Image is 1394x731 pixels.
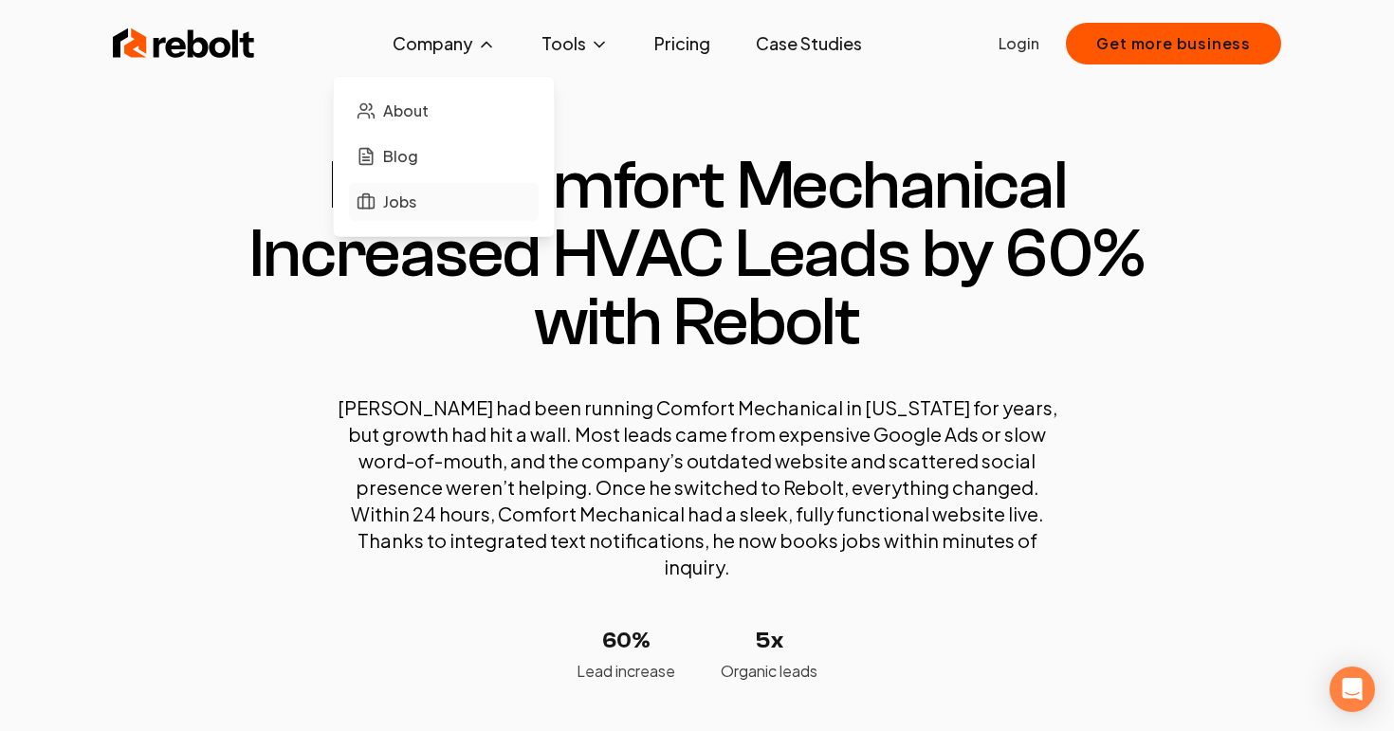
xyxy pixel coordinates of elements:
[383,145,418,168] span: Blog
[349,92,539,130] a: About
[377,25,511,63] button: Company
[577,660,675,683] p: Lead increase
[741,25,877,63] a: Case Studies
[721,626,817,656] p: 5x
[1330,667,1375,712] div: Open Intercom Messenger
[721,660,817,683] p: Organic leads
[337,394,1057,580] p: [PERSON_NAME] had been running Comfort Mechanical in [US_STATE] for years, but growth had hit a w...
[383,100,429,122] span: About
[526,25,624,63] button: Tools
[383,191,416,213] span: Jobs
[577,626,675,656] p: 60%
[1066,23,1281,64] button: Get more business
[639,25,725,63] a: Pricing
[999,32,1039,55] a: Login
[349,137,539,175] a: Blog
[113,25,255,63] img: Rebolt Logo
[349,183,539,221] a: Jobs
[227,152,1167,356] h1: How Comfort Mechanical Increased HVAC Leads by 60% with Rebolt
